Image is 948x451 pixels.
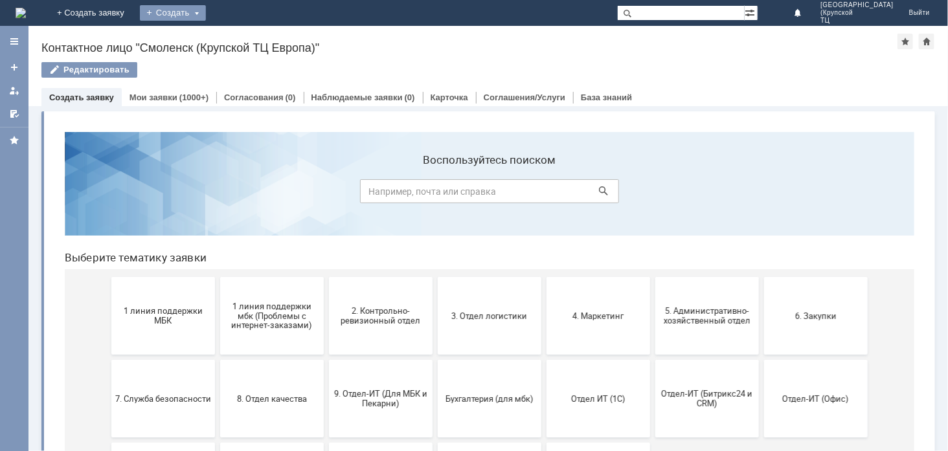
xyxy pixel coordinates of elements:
span: 1 линия поддержки МБК [61,184,157,204]
a: Перейти на домашнюю страницу [16,8,26,18]
div: Сделать домашней страницей [919,34,934,49]
a: Соглашения/Услуги [484,93,565,102]
span: 6. Закупки [714,189,809,199]
button: 7. Служба безопасности [57,238,161,316]
a: Создать заявку [49,93,114,102]
span: 2. Контрольно-ревизионный отдел [278,184,374,204]
div: Добавить в избранное [897,34,913,49]
span: 3. Отдел логистики [387,189,483,199]
div: (1000+) [179,93,209,102]
a: Карточка [431,93,468,102]
button: Франчайзинг [166,321,269,399]
span: Расширенный поиск [745,6,758,18]
button: 6. Закупки [710,155,813,233]
button: Бухгалтерия (для мбк) [383,238,487,316]
button: 3. Отдел логистики [383,155,487,233]
button: 5. Административно-хозяйственный отдел [601,155,705,233]
span: Отдел-ИТ (Битрикс24 и CRM) [605,267,701,287]
span: [PERSON_NAME]. Услуги ИТ для МБК (оформляет L1) [387,345,483,374]
span: Финансовый отдел [61,355,157,364]
span: ТЦ [820,17,894,25]
span: [GEOGRAPHIC_DATA] [820,1,894,9]
header: Выберите тематику заявки [10,129,860,142]
span: Отдел ИТ (1С) [496,272,592,281]
span: Отдел-ИТ (Офис) [714,272,809,281]
span: 7. Служба безопасности [61,272,157,281]
a: Мои согласования [4,104,25,124]
span: (Крупской [820,9,894,17]
label: Воспользуйтесь поиском [306,32,565,45]
span: 4. Маркетинг [496,189,592,199]
button: Отдел-ИТ (Офис) [710,238,813,316]
button: 8. Отдел качества [166,238,269,316]
div: Создать [140,5,206,21]
div: (0) [405,93,415,102]
button: Это соглашение не активно! [275,321,378,399]
span: Франчайзинг [170,355,265,364]
button: 1 линия поддержки МБК [57,155,161,233]
button: не актуален [492,321,596,399]
input: Например, почта или справка [306,58,565,82]
a: Мои заявки [130,93,177,102]
span: 9. Отдел-ИТ (Для МБК и Пекарни) [278,267,374,287]
span: 8. Отдел качества [170,272,265,281]
span: Бухгалтерия (для мбк) [387,272,483,281]
img: logo [16,8,26,18]
button: 4. Маркетинг [492,155,596,233]
a: Мои заявки [4,80,25,101]
button: 1 линия поддержки мбк (Проблемы с интернет-заказами) [166,155,269,233]
span: 5. Административно-хозяйственный отдел [605,184,701,204]
a: База знаний [581,93,632,102]
span: 1 линия поддержки мбк (Проблемы с интернет-заказами) [170,179,265,208]
button: Отдел-ИТ (Битрикс24 и CRM) [601,238,705,316]
button: Финансовый отдел [57,321,161,399]
button: Отдел ИТ (1С) [492,238,596,316]
button: [PERSON_NAME]. Услуги ИТ для МБК (оформляет L1) [383,321,487,399]
span: не актуален [496,355,592,364]
button: 9. Отдел-ИТ (Для МБК и Пекарни) [275,238,378,316]
div: (0) [286,93,296,102]
a: Наблюдаемые заявки [311,93,403,102]
span: Это соглашение не активно! [278,350,374,369]
a: Создать заявку [4,57,25,78]
button: 2. Контрольно-ревизионный отдел [275,155,378,233]
a: Согласования [224,93,284,102]
div: Контактное лицо "Смоленск (Крупской ТЦ Европа)" [41,41,897,54]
